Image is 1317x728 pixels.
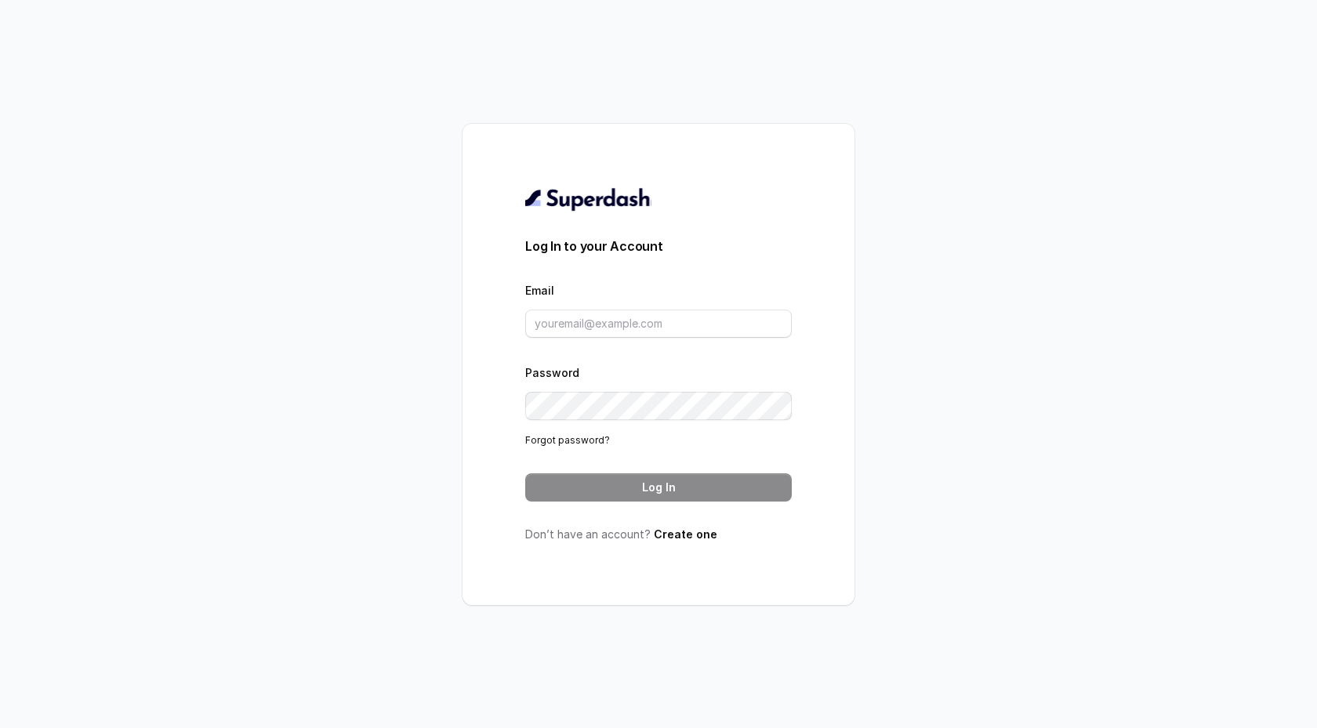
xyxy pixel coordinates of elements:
[525,237,792,255] h3: Log In to your Account
[525,366,579,379] label: Password
[525,310,792,338] input: youremail@example.com
[525,434,610,446] a: Forgot password?
[525,284,554,297] label: Email
[525,187,651,212] img: light.svg
[525,527,792,542] p: Don’t have an account?
[525,473,792,502] button: Log In
[654,527,717,541] a: Create one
